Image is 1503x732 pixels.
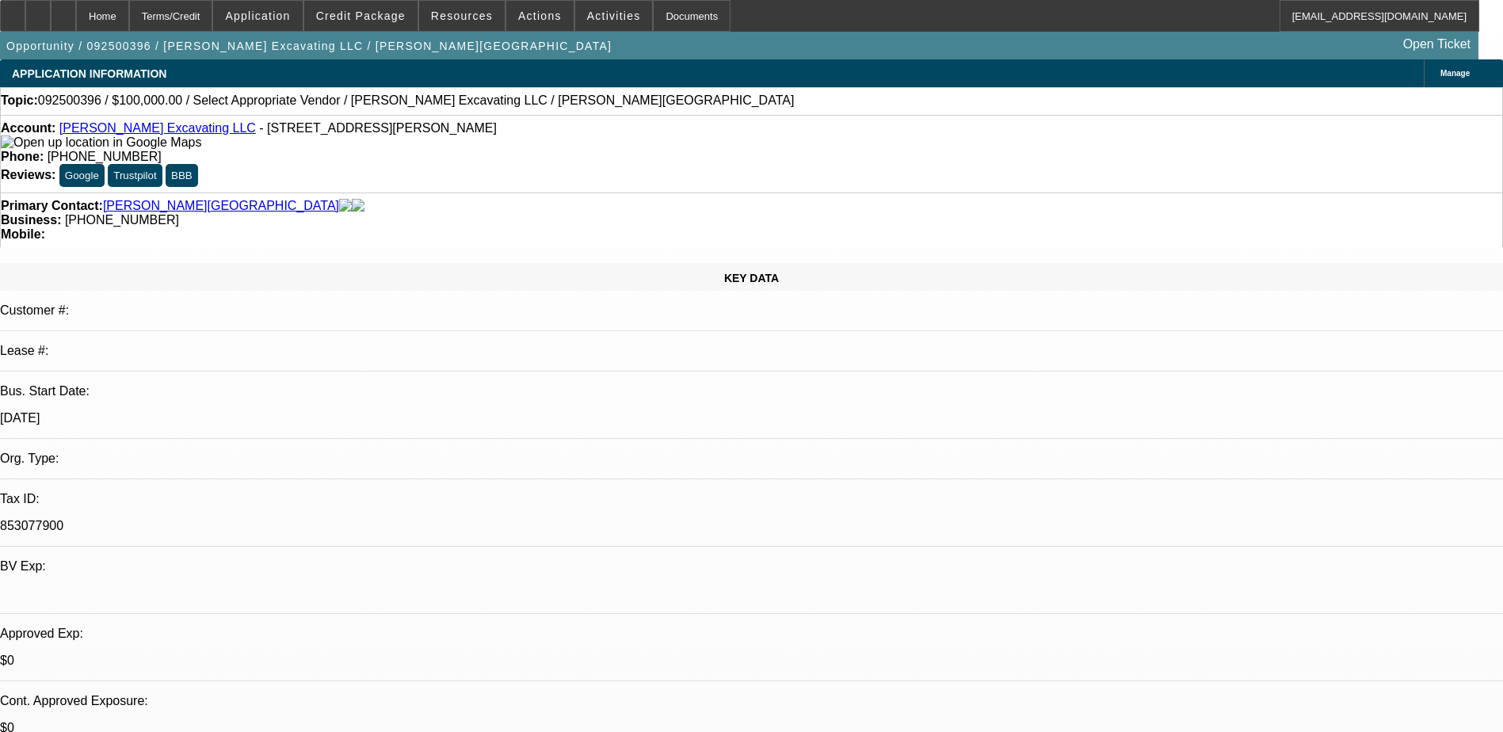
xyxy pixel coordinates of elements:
[1,121,55,135] strong: Account:
[48,150,162,163] span: [PHONE_NUMBER]
[352,199,364,213] img: linkedin-icon.png
[6,40,612,52] span: Opportunity / 092500396 / [PERSON_NAME] Excavating LLC / [PERSON_NAME][GEOGRAPHIC_DATA]
[259,121,497,135] span: - [STREET_ADDRESS][PERSON_NAME]
[1,199,103,213] strong: Primary Contact:
[108,164,162,187] button: Trustpilot
[12,67,166,80] span: APPLICATION INFORMATION
[587,10,641,22] span: Activities
[1,227,45,241] strong: Mobile:
[103,199,339,213] a: [PERSON_NAME][GEOGRAPHIC_DATA]
[1,150,44,163] strong: Phone:
[1,93,38,108] strong: Topic:
[506,1,574,31] button: Actions
[166,164,198,187] button: BBB
[38,93,795,108] span: 092500396 / $100,000.00 / Select Appropriate Vendor / [PERSON_NAME] Excavating LLC / [PERSON_NAME...
[225,10,290,22] span: Application
[1,135,201,150] img: Open up location in Google Maps
[304,1,418,31] button: Credit Package
[575,1,653,31] button: Activities
[1,135,201,149] a: View Google Maps
[1440,69,1470,78] span: Manage
[431,10,493,22] span: Resources
[65,213,179,227] span: [PHONE_NUMBER]
[518,10,562,22] span: Actions
[419,1,505,31] button: Resources
[339,199,352,213] img: facebook-icon.png
[316,10,406,22] span: Credit Package
[1397,31,1477,58] a: Open Ticket
[59,164,105,187] button: Google
[1,168,55,181] strong: Reviews:
[59,121,256,135] a: [PERSON_NAME] Excavating LLC
[1,213,61,227] strong: Business:
[724,272,779,284] span: KEY DATA
[213,1,302,31] button: Application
